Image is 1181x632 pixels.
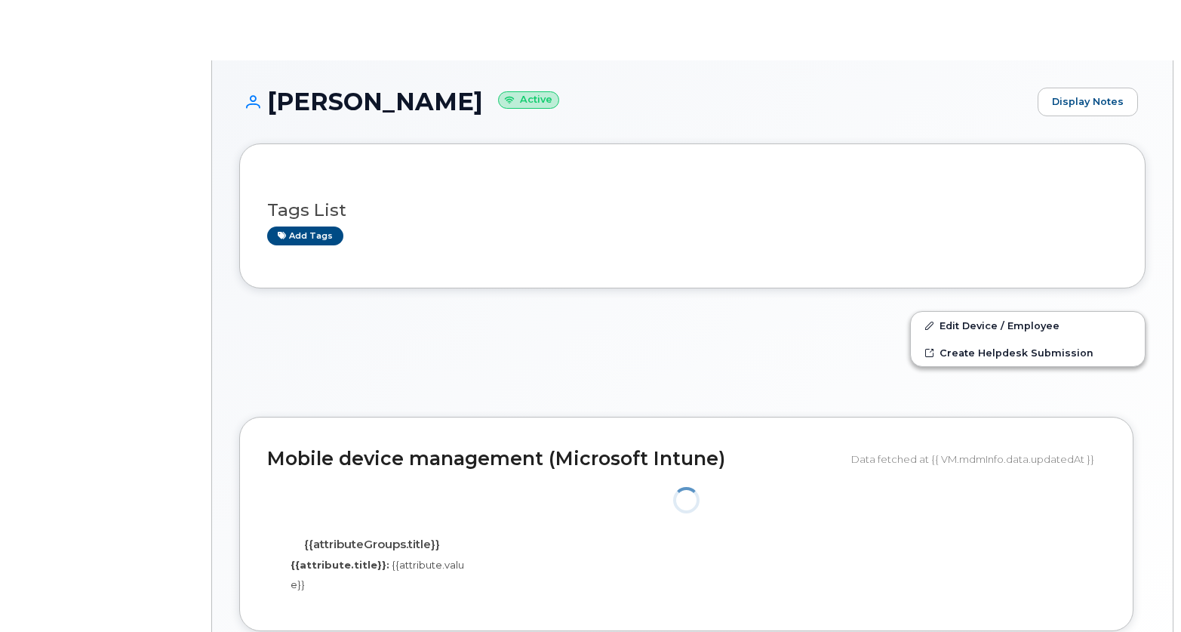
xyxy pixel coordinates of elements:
[851,445,1106,473] div: Data fetched at {{ VM.mdmInfo.data.updatedAt }}
[498,91,559,109] small: Active
[278,538,466,551] h4: {{attributeGroups.title}}
[267,201,1118,220] h3: Tags List
[1038,88,1138,116] a: Display Notes
[267,227,343,245] a: Add tags
[291,558,389,572] label: {{attribute.title}}:
[911,312,1145,339] a: Edit Device / Employee
[267,449,840,470] h2: Mobile device management (Microsoft Intune)
[239,88,1030,115] h1: [PERSON_NAME]
[911,339,1145,366] a: Create Helpdesk Submission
